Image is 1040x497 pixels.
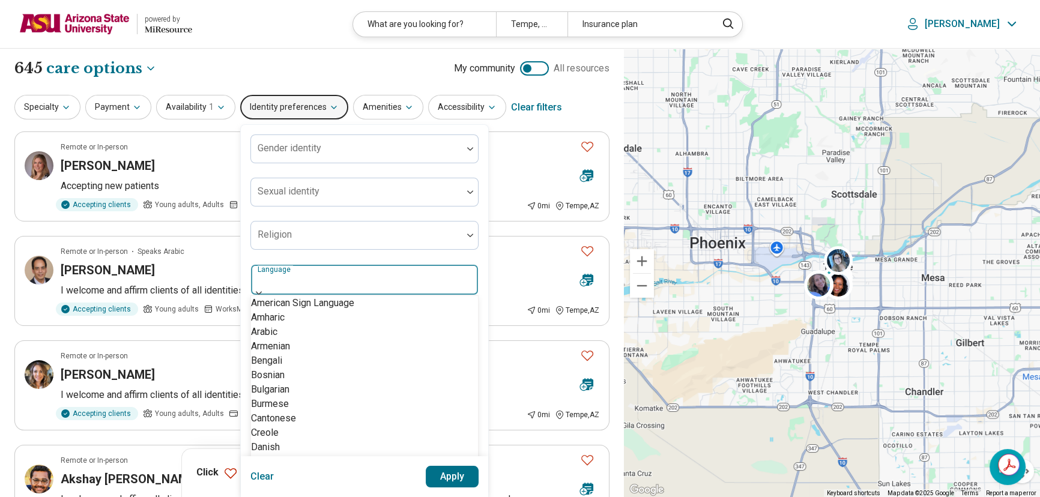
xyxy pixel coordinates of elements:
button: Availability1 [156,95,235,119]
div: Creole [251,426,279,440]
p: I welcome and affirm clients of all identities and backgrounds in my practice. [61,283,599,298]
button: Favorite [575,343,599,368]
div: powered by [145,14,192,25]
span: Works Mon, Tue, Wed, Thu [216,304,301,315]
h3: [PERSON_NAME] [61,157,155,174]
div: Armenian [251,339,290,354]
div: What are you looking for? [353,12,495,37]
span: 1 [209,101,214,113]
div: Tempe , AZ [555,305,599,316]
div: Open chat [990,449,1026,485]
span: Young adults, Adults [155,408,224,419]
p: Remote or In-person [61,246,128,257]
div: Accepting clients [56,407,138,420]
img: Arizona State University [19,10,130,38]
div: 0 mi [527,305,550,316]
div: Danish [251,440,280,454]
div: Bosnian [251,368,285,382]
h1: 645 [14,58,157,79]
a: Report a map error [986,490,1036,496]
div: 0 mi [527,409,550,420]
div: Tempe , AZ [555,409,599,420]
div: Bengali [251,354,282,368]
span: care options [46,58,142,79]
div: Clear filters [511,93,562,122]
div: Arabic [251,325,277,339]
a: Terms (opens in new tab) [961,490,979,496]
div: American Sign Language [251,296,354,310]
p: I welcome and affirm clients of all identities and backgrounds at my practice. [61,388,599,402]
button: Favorite [575,134,599,159]
button: Favorite [575,239,599,264]
button: Specialty [14,95,80,119]
p: Remote or In-person [61,351,128,361]
label: Language [258,265,293,274]
div: Burmese [251,397,289,411]
label: Sexual identity [258,185,319,197]
div: Cantonese [251,411,296,426]
span: Map data ©2025 Google [887,490,954,496]
div: 0 mi [527,200,550,211]
p: Remote or In-person [61,142,128,152]
button: Zoom out [630,274,654,298]
h3: [PERSON_NAME] [61,366,155,383]
button: Favorite [575,448,599,472]
p: Remote or In-person [61,455,128,466]
h3: [PERSON_NAME] [61,262,155,279]
label: Gender identity [258,142,321,154]
span: Young adults [155,304,199,315]
span: Young adults, Adults [155,199,224,210]
div: Accepting clients [56,303,138,316]
p: [PERSON_NAME] [925,18,1000,30]
label: Religion [258,229,292,240]
div: Insurance plan [567,12,710,37]
button: Accessibility [428,95,506,119]
a: Arizona State Universitypowered by [19,10,192,38]
span: Speaks Arabic [138,246,184,257]
div: Tempe , AZ [555,200,599,211]
button: Zoom in [630,249,654,273]
button: Care options [46,58,157,79]
p: Accepting new patients [61,179,599,193]
button: Payment [85,95,151,119]
button: Apply [426,466,479,487]
h3: Akshay [PERSON_NAME] [61,471,199,487]
span: All resources [554,61,609,76]
p: Click icon to add resources to the referral list [196,466,428,480]
button: Identity preferences [240,95,348,119]
div: Tempe, AZ 85281 [496,12,567,37]
div: Accepting clients [56,198,138,211]
button: Amenities [353,95,423,119]
div: Dutch [251,454,275,469]
button: Clear [250,466,274,487]
span: My community [454,61,515,76]
div: Bulgarian [251,382,289,397]
div: Amharic [251,310,285,325]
